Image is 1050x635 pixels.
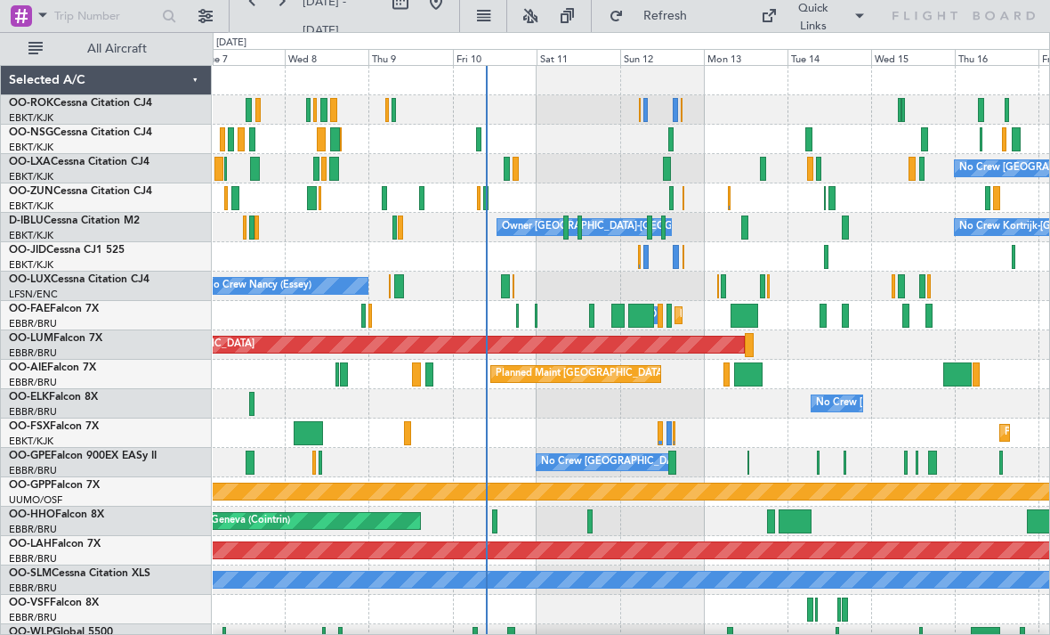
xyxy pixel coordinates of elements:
[9,405,57,419] a: EBBR/BRU
[9,509,55,520] span: OO-HHO
[9,493,62,507] a: UUMO/OSF
[9,304,50,314] span: OO-FAE
[9,346,57,360] a: EBBR/BRU
[9,435,53,448] a: EBKT/KJK
[9,216,140,226] a: D-IBLUCessna Citation M2
[9,186,53,197] span: OO-ZUN
[9,421,99,432] a: OO-FSXFalcon 7X
[9,170,53,183] a: EBKT/KJK
[9,216,44,226] span: D-IBLU
[9,186,152,197] a: OO-ZUNCessna Citation CJ4
[496,361,776,387] div: Planned Maint [GEOGRAPHIC_DATA] ([GEOGRAPHIC_DATA])
[9,451,157,461] a: OO-GPEFalcon 900EX EASy II
[9,229,53,242] a: EBKT/KJK
[216,36,246,51] div: [DATE]
[9,274,51,285] span: OO-LUX
[9,362,47,373] span: OO-AIE
[453,49,537,65] div: Fri 10
[46,43,188,55] span: All Aircraft
[9,127,53,138] span: OO-NSG
[9,539,101,550] a: OO-LAHFalcon 7X
[9,141,53,154] a: EBKT/KJK
[620,49,704,65] div: Sun 12
[9,464,57,477] a: EBBR/BRU
[9,245,46,256] span: OO-JID
[9,509,104,520] a: OO-HHOFalcon 8X
[601,2,707,30] button: Refresh
[9,333,53,344] span: OO-LUM
[54,3,157,29] input: Trip Number
[871,49,955,65] div: Wed 15
[9,127,152,138] a: OO-NSGCessna Citation CJ4
[9,392,49,403] span: OO-ELK
[9,199,53,213] a: EBKT/KJK
[9,598,99,608] a: OO-VSFFalcon 8X
[206,273,311,299] div: No Crew Nancy (Essey)
[9,98,53,109] span: OO-ROK
[9,568,150,579] a: OO-SLMCessna Citation XLS
[752,2,875,30] button: Quick Links
[9,362,96,373] a: OO-AIEFalcon 7X
[9,598,50,608] span: OO-VSF
[9,421,50,432] span: OO-FSX
[9,274,149,285] a: OO-LUXCessna Citation CJ4
[201,49,285,65] div: Tue 7
[20,35,193,63] button: All Aircraft
[9,480,100,491] a: OO-GPPFalcon 7X
[9,333,102,344] a: OO-LUMFalcon 7X
[9,582,57,595] a: EBBR/BRU
[9,258,53,272] a: EBKT/KJK
[368,49,452,65] div: Thu 9
[9,317,57,330] a: EBBR/BRU
[9,376,57,389] a: EBBR/BRU
[9,568,52,579] span: OO-SLM
[537,49,620,65] div: Sat 11
[955,49,1038,65] div: Thu 16
[541,449,839,476] div: No Crew [GEOGRAPHIC_DATA] ([GEOGRAPHIC_DATA] National)
[9,98,152,109] a: OO-ROKCessna Citation CJ4
[143,508,290,534] div: Planned Maint Geneva (Cointrin)
[502,214,742,240] div: Owner [GEOGRAPHIC_DATA]-[GEOGRAPHIC_DATA]
[680,302,836,329] div: Planned Maint Melsbroek Air Base
[9,523,57,536] a: EBBR/BRU
[9,157,51,167] span: OO-LXA
[9,611,57,624] a: EBBR/BRU
[9,552,57,566] a: EBBR/BRU
[704,49,787,65] div: Mon 13
[9,451,51,461] span: OO-GPE
[9,480,51,491] span: OO-GPP
[9,111,53,125] a: EBKT/KJK
[787,49,871,65] div: Tue 14
[627,10,702,22] span: Refresh
[9,392,98,403] a: OO-ELKFalcon 8X
[285,49,368,65] div: Wed 8
[9,245,125,256] a: OO-JIDCessna CJ1 525
[9,157,149,167] a: OO-LXACessna Citation CJ4
[9,539,52,550] span: OO-LAH
[9,304,99,314] a: OO-FAEFalcon 7X
[9,288,58,301] a: LFSN/ENC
